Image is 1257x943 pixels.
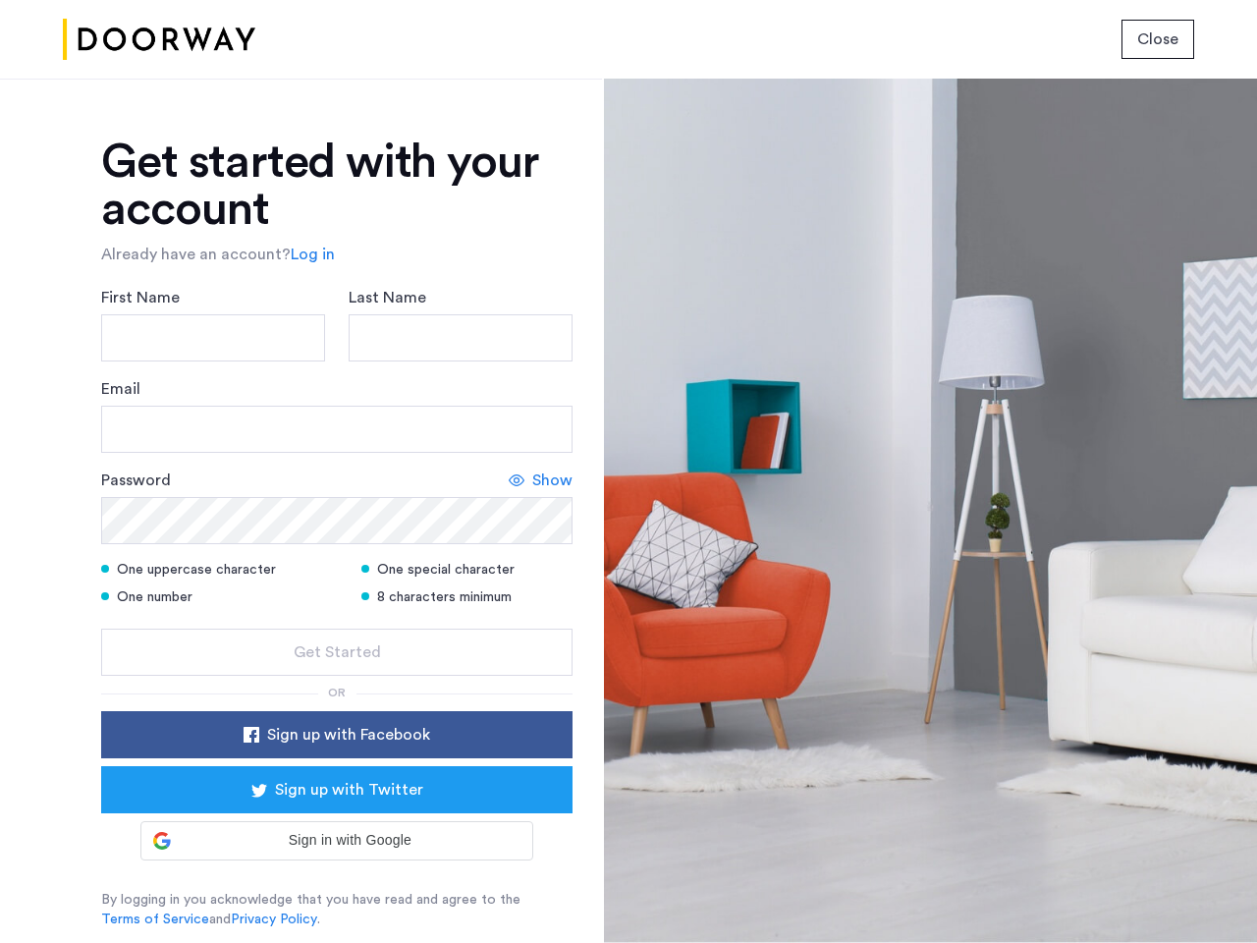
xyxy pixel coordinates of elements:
a: Log in [291,243,335,266]
span: or [328,687,346,698]
span: Close [1137,28,1178,51]
button: button [101,711,573,758]
span: Sign up with Twitter [275,778,423,802]
button: button [101,766,573,813]
div: One number [101,587,337,607]
span: Already have an account? [101,247,291,262]
button: button [1121,20,1194,59]
span: Sign up with Facebook [267,723,430,747]
p: By logging in you acknowledge that you have read and agree to the and . [101,890,573,929]
span: Show [532,469,573,492]
div: 8 characters minimum [361,587,573,607]
label: Email [101,377,140,401]
a: Privacy Policy [231,910,317,929]
img: logo [63,3,255,77]
h1: Get started with your account [101,139,573,233]
div: One uppercase character [101,560,337,580]
a: Terms of Service [101,910,209,929]
label: First Name [101,286,180,309]
label: Password [101,469,171,492]
label: Last Name [349,286,426,309]
span: Get Started [294,640,381,664]
div: One special character [361,560,573,580]
span: Sign in with Google [179,830,520,851]
div: Sign in with Google [140,821,533,860]
button: button [101,629,573,676]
